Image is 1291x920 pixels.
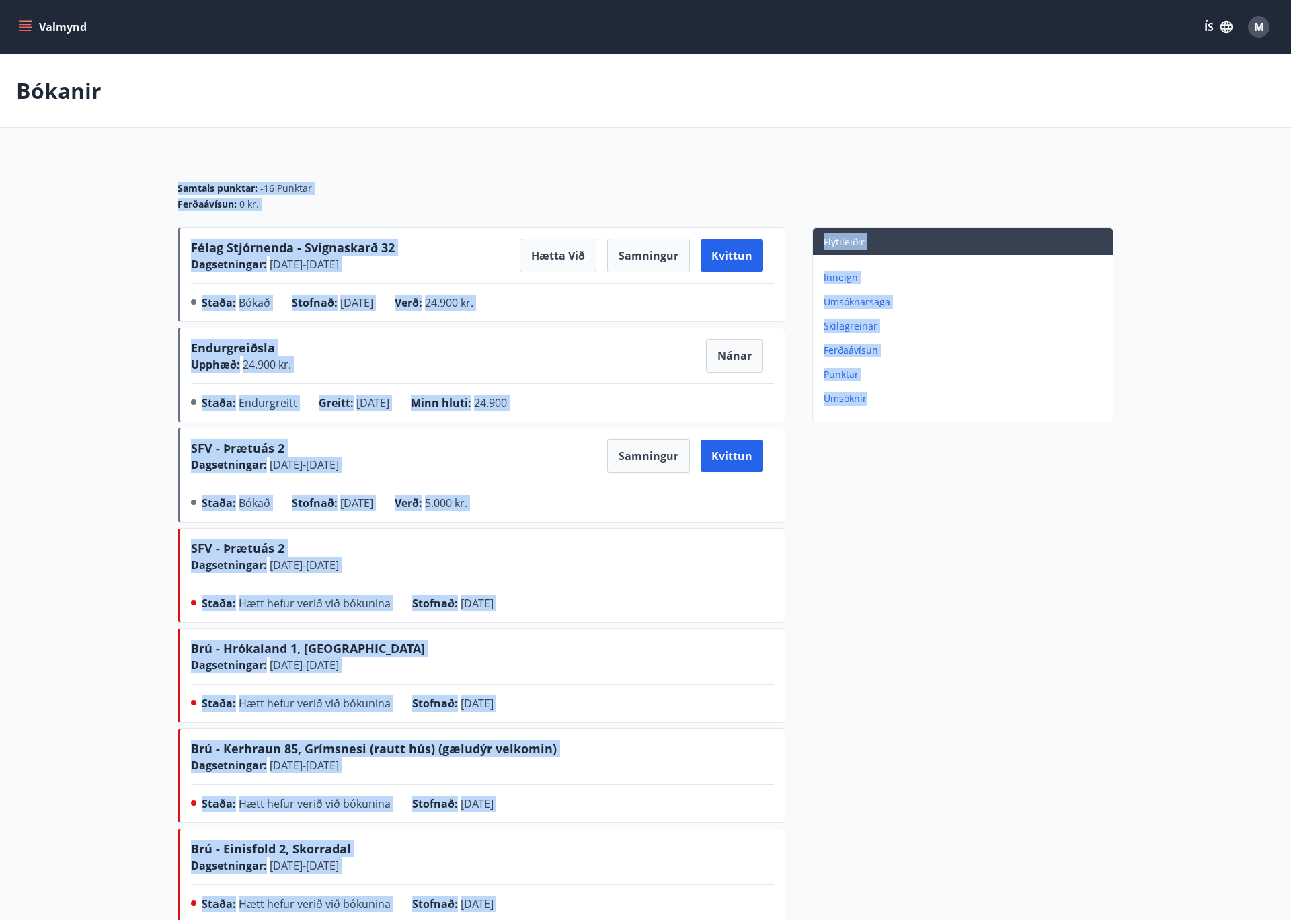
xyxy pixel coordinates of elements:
span: Bókað [239,496,270,510]
span: SFV - Þrætuás 2 [191,440,284,456]
span: Endurgreiðsla [191,340,275,361]
button: Samningur [607,439,690,473]
span: [DATE] [461,696,494,711]
button: Nánar [706,339,763,373]
span: [DATE] [461,596,494,611]
span: 24.900 kr. [240,357,291,372]
span: Minn hluti : [411,395,471,410]
span: [DATE] [340,496,373,510]
span: Dagsetningar : [191,558,267,572]
button: menu [16,15,92,39]
span: Verð : [395,295,422,310]
span: Hætt hefur verið við bókunina [239,896,391,911]
span: Félag Stjórnenda - Svignaskarð 32 [191,239,395,256]
span: Staða : [202,395,236,410]
span: [DATE] [340,295,373,310]
p: Bókanir [16,76,102,106]
button: Hætta við [520,239,596,272]
button: Samningur [607,239,690,272]
span: Stofnað : [412,596,458,611]
span: [DATE] [461,896,494,911]
p: Ferðaávísun [824,344,1107,357]
span: [DATE] - [DATE] [267,558,339,572]
span: Stofnað : [292,295,338,310]
button: M [1243,11,1275,43]
span: Samtals punktar : [178,182,258,195]
span: [DATE] - [DATE] [267,658,339,673]
span: Hætt hefur verið við bókunina [239,696,391,711]
span: Dagsetningar : [191,658,267,673]
span: Staða : [202,796,236,811]
span: [DATE] - [DATE] [267,858,339,873]
span: Ferðaávísun : [178,198,237,211]
span: Upphæð : [191,357,240,372]
span: -16 Punktar [260,182,312,195]
span: Endurgreitt [239,395,297,410]
span: Greitt : [319,395,354,410]
span: Stofnað : [292,496,338,510]
button: Kvittun [701,440,763,472]
span: M [1254,20,1264,34]
span: SFV - Þrætuás 2 [191,540,284,556]
span: Staða : [202,596,236,611]
p: Umsóknarsaga [824,295,1107,309]
span: Staða : [202,896,236,911]
p: Punktar [824,368,1107,381]
span: Dagsetningar : [191,758,267,773]
span: [DATE] [356,395,389,410]
span: [DATE] [461,796,494,811]
button: ÍS [1197,15,1240,39]
span: 24.900 kr. [425,295,473,310]
span: Stofnað : [412,896,458,911]
span: Staða : [202,496,236,510]
span: Dagsetningar : [191,257,267,272]
span: Stofnað : [412,696,458,711]
p: Umsóknir [824,392,1107,406]
span: Staða : [202,696,236,711]
span: Verð : [395,496,422,510]
p: Inneign [824,271,1107,284]
span: [DATE] - [DATE] [267,457,339,472]
button: Kvittun [701,239,763,272]
span: Brú - Hrókaland 1, [GEOGRAPHIC_DATA] [191,640,425,656]
span: Brú - Einisfold 2, Skorradal [191,841,351,857]
span: Staða : [202,295,236,310]
span: Hætt hefur verið við bókunina [239,796,391,811]
span: Brú - Kerhraun 85, Grímsnesi (rautt hús) (gæludýr velkomin) [191,740,557,757]
span: 5.000 kr. [425,496,467,510]
span: 24.900 [474,395,507,410]
span: Stofnað : [412,796,458,811]
span: Dagsetningar : [191,457,267,472]
span: [DATE] - [DATE] [267,257,339,272]
span: Flýtileiðir [824,235,865,248]
span: 0 kr. [239,198,259,211]
span: Hætt hefur verið við bókunina [239,596,391,611]
span: Dagsetningar : [191,858,267,873]
span: Bókað [239,295,270,310]
p: Skilagreinar [824,319,1107,333]
span: [DATE] - [DATE] [267,758,339,773]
